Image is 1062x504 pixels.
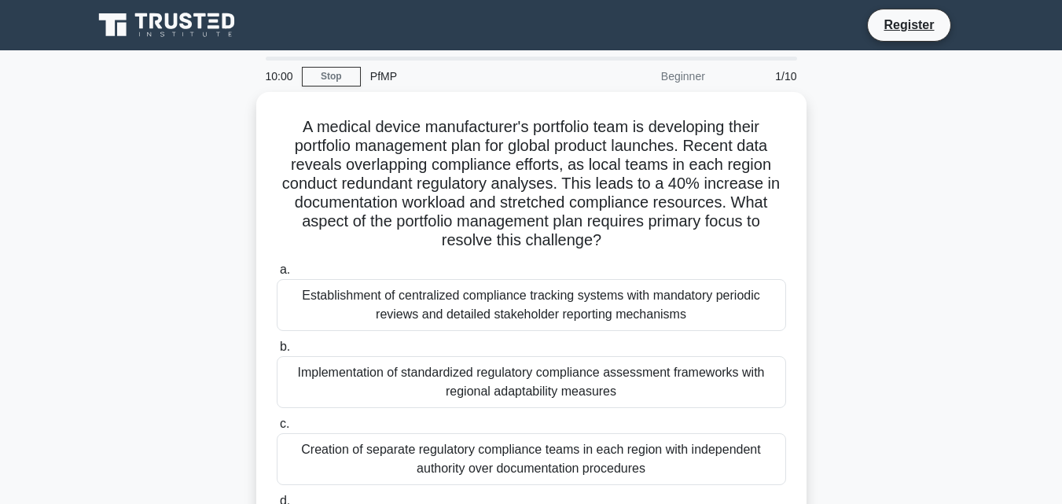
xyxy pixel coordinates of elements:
div: Beginner [577,61,715,92]
div: PfMP [361,61,577,92]
span: b. [280,340,290,353]
h5: A medical device manufacturer's portfolio team is developing their portfolio management plan for ... [275,117,788,251]
div: Implementation of standardized regulatory compliance assessment frameworks with regional adaptabi... [277,356,786,408]
a: Stop [302,67,361,86]
div: Creation of separate regulatory compliance teams in each region with independent authority over d... [277,433,786,485]
div: 1/10 [715,61,807,92]
a: Register [874,15,943,35]
span: c. [280,417,289,430]
div: 10:00 [256,61,302,92]
span: a. [280,263,290,276]
div: Establishment of centralized compliance tracking systems with mandatory periodic reviews and deta... [277,279,786,331]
